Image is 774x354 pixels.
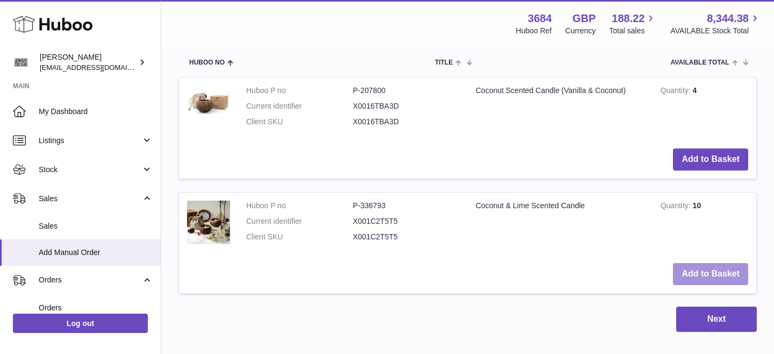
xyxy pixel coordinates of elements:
[246,101,353,111] dt: Current identifier
[39,136,141,146] span: Listings
[435,59,453,66] span: Title
[39,303,153,313] span: Orders
[670,11,761,36] a: 8,344.38 AVAILABLE Stock Total
[353,101,460,111] dd: X0016TBA3D
[653,193,756,256] td: 10
[39,275,141,285] span: Orders
[676,307,757,332] button: Next
[707,11,749,26] span: 8,344.38
[468,77,653,140] td: Coconut Scented Candle (Vanilla & Coconut)
[468,193,653,256] td: Coconut & Lime Scented Candle
[40,63,158,72] span: [EMAIL_ADDRESS][DOMAIN_NAME]
[661,201,693,213] strong: Quantity
[246,86,353,96] dt: Huboo P no
[353,216,460,226] dd: X001C2T5T5
[40,52,137,73] div: [PERSON_NAME]
[612,11,644,26] span: 188.22
[609,11,657,36] a: 188.22 Total sales
[673,263,748,285] button: Add to Basket
[39,107,153,117] span: My Dashboard
[661,86,693,97] strong: Quantity
[39,247,153,258] span: Add Manual Order
[13,314,148,333] a: Log out
[246,117,353,127] dt: Client SKU
[39,194,141,204] span: Sales
[528,11,552,26] strong: 3684
[353,232,460,242] dd: X001C2T5T5
[187,201,230,244] img: Coconut & Lime Scented Candle
[13,54,29,70] img: theinternationalventure@gmail.com
[353,117,460,127] dd: X0016TBA3D
[246,216,353,226] dt: Current identifier
[353,201,460,211] dd: P-336793
[671,59,729,66] span: AVAILABLE Total
[39,165,141,175] span: Stock
[187,86,230,120] img: Coconut Scented Candle (Vanilla & Coconut)
[609,26,657,36] span: Total sales
[653,77,756,140] td: 4
[670,26,761,36] span: AVAILABLE Stock Total
[516,26,552,36] div: Huboo Ref
[246,232,353,242] dt: Client SKU
[565,26,596,36] div: Currency
[572,11,596,26] strong: GBP
[189,59,225,66] span: Huboo no
[673,148,748,171] button: Add to Basket
[246,201,353,211] dt: Huboo P no
[353,86,460,96] dd: P-207800
[39,221,153,231] span: Sales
